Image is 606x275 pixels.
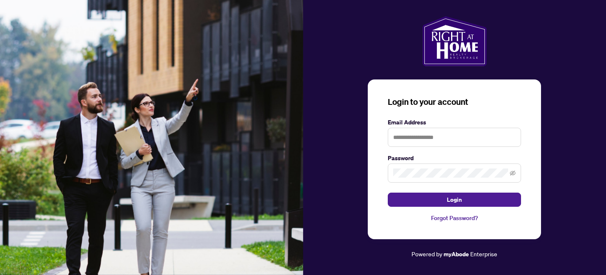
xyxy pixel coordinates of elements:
[447,193,462,206] span: Login
[388,193,521,207] button: Login
[388,118,521,127] label: Email Address
[470,250,497,258] span: Enterprise
[444,250,469,259] a: myAbode
[388,213,521,223] a: Forgot Password?
[388,96,521,108] h3: Login to your account
[411,250,442,258] span: Powered by
[510,170,516,176] span: eye-invisible
[388,154,521,163] label: Password
[422,16,487,66] img: ma-logo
